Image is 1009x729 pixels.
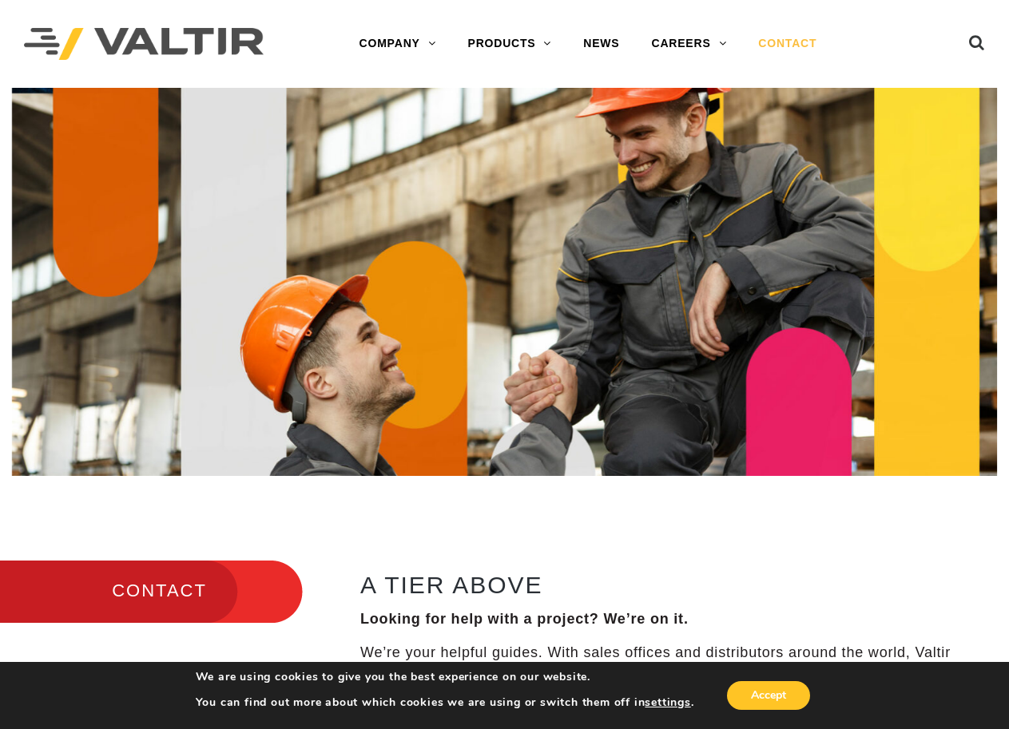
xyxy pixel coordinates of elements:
a: PRODUCTS [452,28,568,60]
p: We are using cookies to give you the best experience on our website. [196,670,694,684]
img: Valtir [24,28,264,61]
a: COMPANY [344,28,452,60]
p: We’re your helpful guides. With sales offices and distributors around the world, Valtir is strate... [360,644,966,719]
button: Accept [727,681,810,710]
p: You can find out more about which cookies we are using or switch them off in . [196,695,694,710]
strong: Looking for help with a project? We’re on it. [360,611,689,627]
button: settings [645,695,690,710]
a: NEWS [567,28,635,60]
a: CONTACT [742,28,832,60]
h2: A TIER ABOVE [360,572,966,598]
a: CAREERS [635,28,742,60]
img: Contact_1 [12,88,997,476]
